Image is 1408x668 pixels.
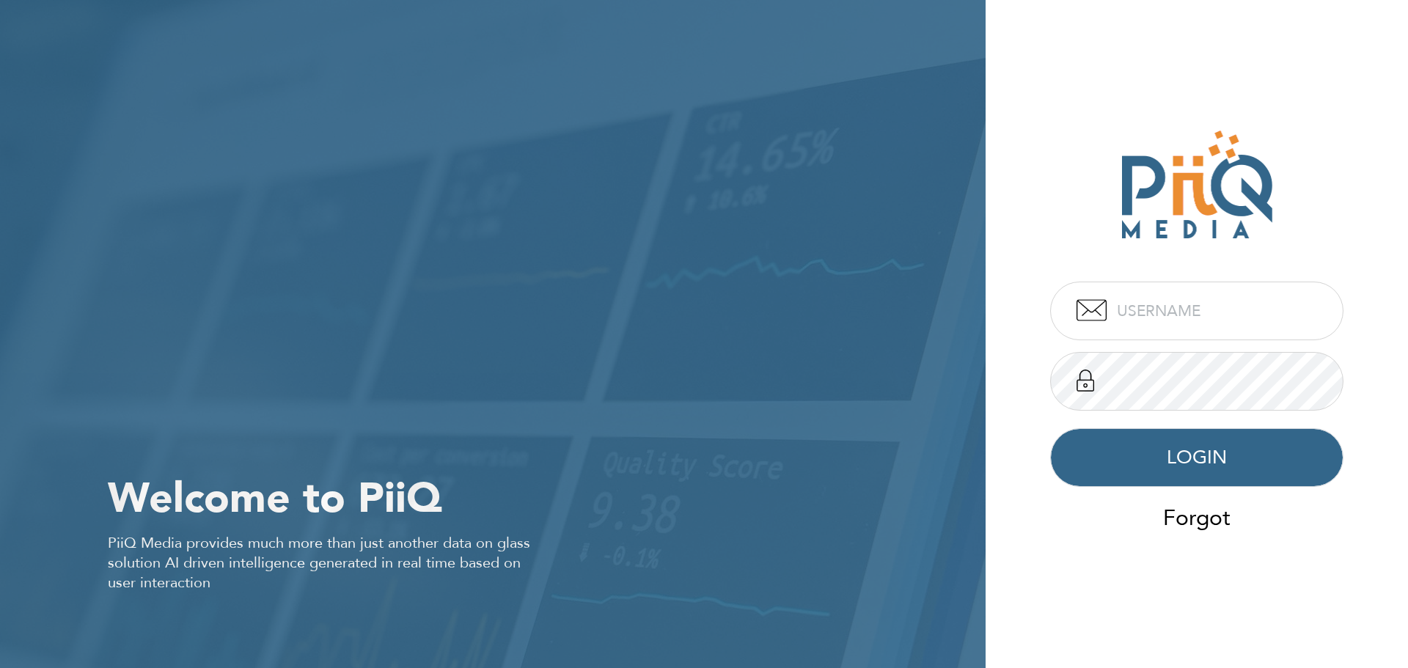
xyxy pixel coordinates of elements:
[108,470,986,527] h1: Welcome to PiiQ
[1050,282,1343,340] input: USERNAME
[1050,428,1343,487] button: LOGIN
[108,533,547,592] p: PiiQ Media provides much more than just another data on glass solution AI driven intelligence gen...
[1120,129,1274,241] img: logo.png
[1077,370,1094,392] img: lock.png
[1077,299,1107,321] img: email.png
[1154,499,1240,539] a: Forgot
